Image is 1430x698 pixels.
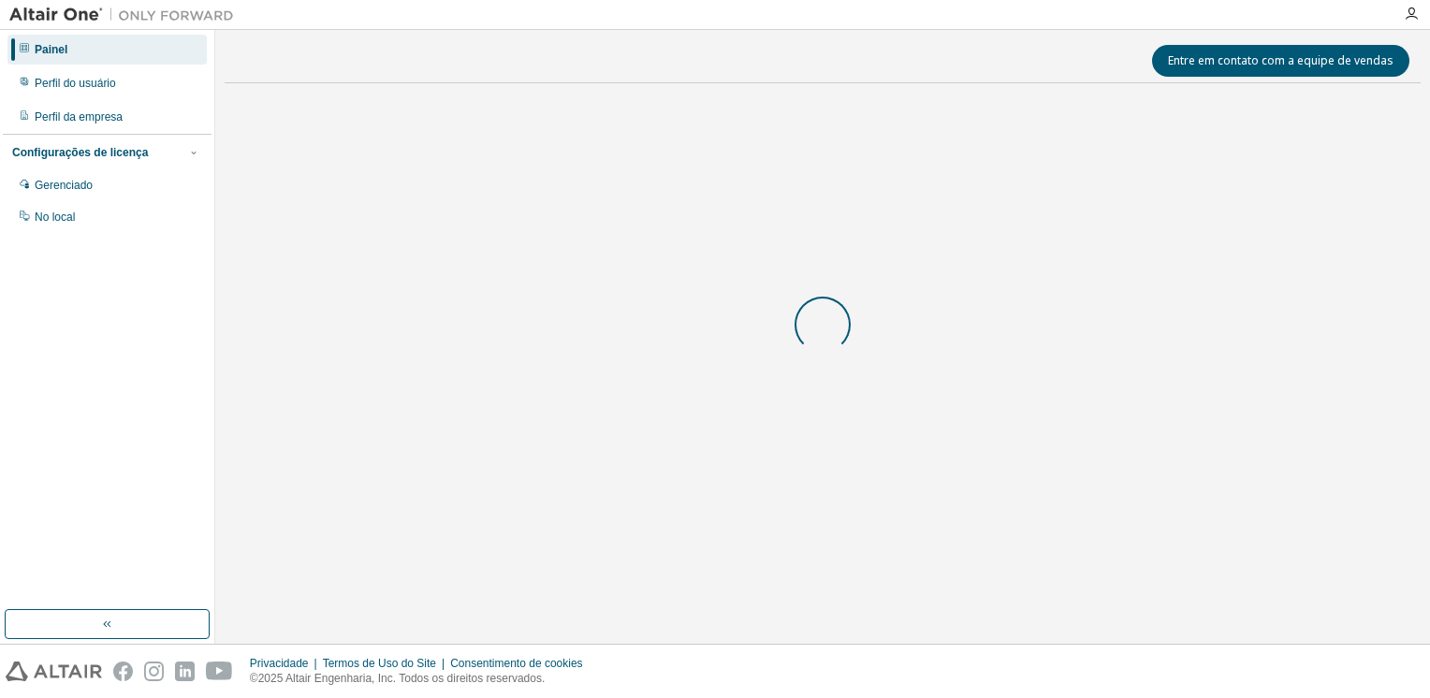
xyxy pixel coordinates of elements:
[450,656,593,671] div: Consentimento de cookies
[35,109,123,124] div: Perfil da empresa
[1152,45,1409,77] button: Entre em contato com a equipe de vendas
[35,76,116,91] div: Perfil do usuário
[9,6,243,24] img: Altair Um
[323,656,451,671] div: Termos de Uso do Site
[206,662,233,681] img: youtube.svg
[6,662,102,681] img: altair_logo.svg
[35,178,93,193] div: Gerenciado
[250,671,594,687] p: ©
[35,210,75,225] div: No local
[144,662,164,681] img: instagram.svg
[12,145,148,160] div: Configurações de licença
[258,672,546,685] font: 2025 Altair Engenharia, Inc. Todos os direitos reservados.
[113,662,133,681] img: facebook.svg
[175,662,195,681] img: linkedin.svg
[35,42,67,57] div: Painel
[250,656,323,671] div: Privacidade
